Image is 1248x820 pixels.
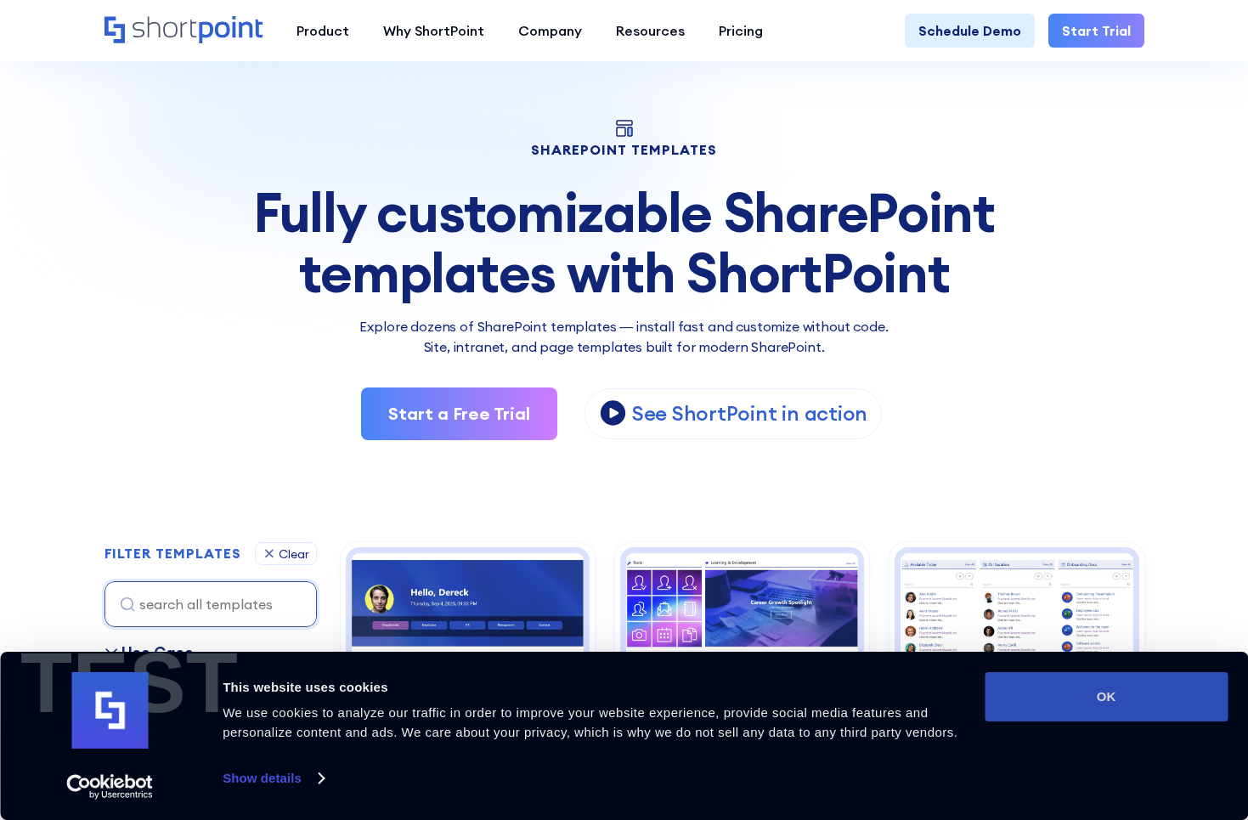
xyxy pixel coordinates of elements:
div: Use Case [121,641,194,664]
a: Show details [223,766,323,791]
a: Resources [599,14,702,48]
a: SharePoint employee directory template: Modern directory to find people and contacts fast | Short... [341,542,595,819]
p: See ShortPoint in action [632,400,867,427]
a: Product [280,14,366,48]
div: Product [296,20,349,41]
div: Why ShortPoint [383,20,484,41]
a: SharePoint template team site: Everything for news, documents, and calendar daily | ShortPoint Te... [615,542,869,819]
div: Pricing [719,20,763,41]
a: SharePoint team site template: Empower teams with news, documents, and training | ShortPoint Temp... [889,542,1144,819]
div: Fully customizable SharePoint templates with ShortPoint [104,183,1144,303]
p: Explore dozens of SharePoint templates — install fast and customize without code. Site, intranet,... [104,316,1144,357]
a: Company [501,14,599,48]
img: SharePoint team site template: Empower teams with news, documents, and training | ShortPoint Temp... [901,553,1132,727]
a: Start a Free Trial [361,387,557,440]
a: open lightbox [584,388,882,439]
div: Clear [279,548,309,560]
div: Company [518,20,582,41]
img: SharePoint template team site: Everything for news, documents, and calendar daily | ShortPoint Te... [626,553,858,727]
div: This website uses cookies [223,677,965,698]
a: Pricing [702,14,780,48]
span: We use cookies to analyze our traffic in order to improve your website experience, provide social... [223,705,957,739]
a: Why ShortPoint [366,14,501,48]
input: search all templates [104,581,317,627]
h1: SHAREPOINT TEMPLATES [104,144,1144,156]
img: SharePoint employee directory template: Modern directory to find people and contacts fast | Short... [352,553,584,727]
img: logo [71,672,148,749]
a: Home [104,16,263,45]
h2: FILTER TEMPLATES [104,546,241,562]
a: Start Trial [1048,14,1144,48]
a: Schedule Demo [905,14,1035,48]
div: Resources [616,20,685,41]
a: Usercentrics Cookiebot - opens in a new window [36,774,184,800]
button: OK [985,672,1228,721]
